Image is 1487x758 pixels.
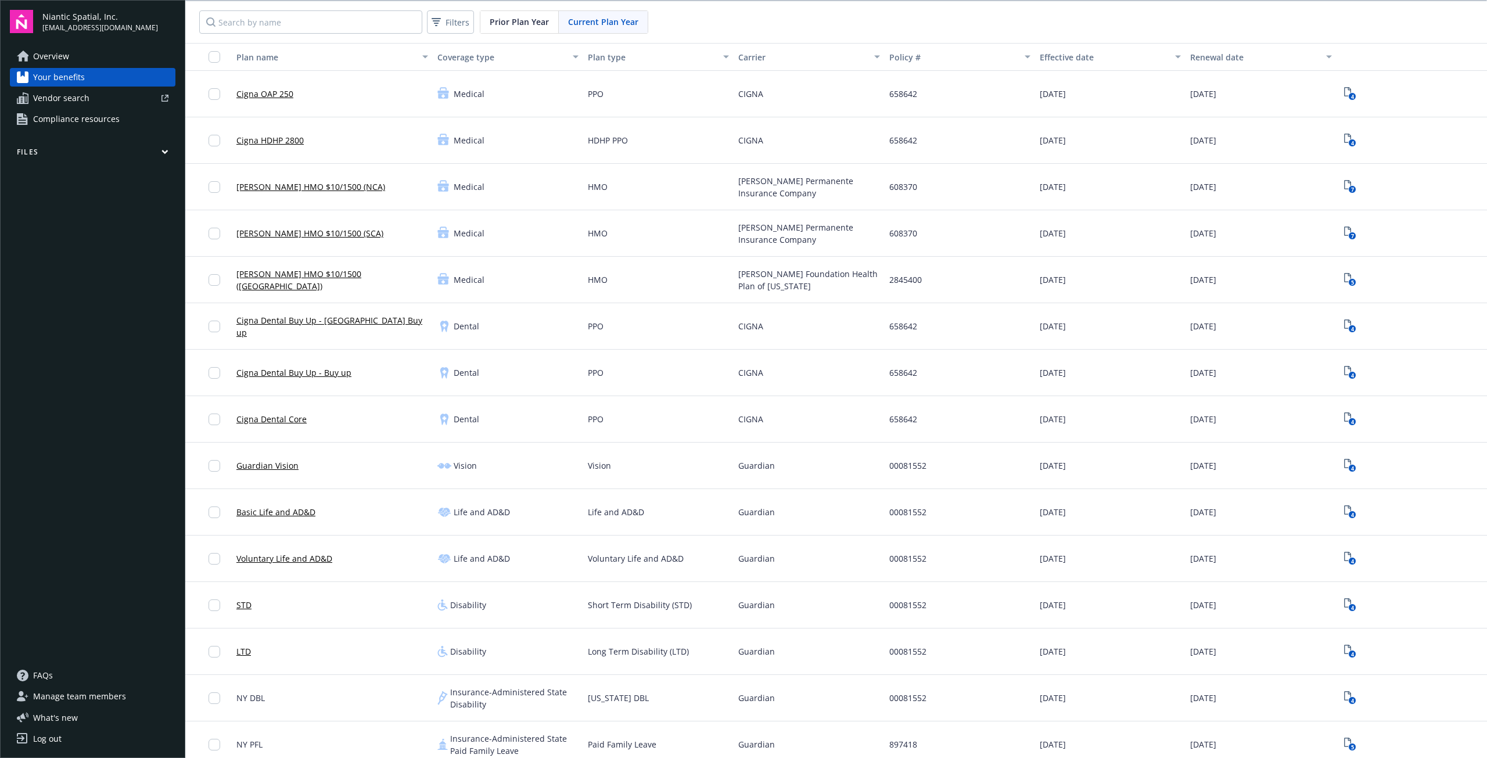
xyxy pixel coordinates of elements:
input: Toggle Row Selected [209,321,220,332]
span: Medical [454,227,484,239]
input: Toggle Row Selected [209,274,220,286]
input: Toggle Row Selected [209,553,220,565]
span: PPO [588,413,604,425]
span: Insurance-Administered State Paid Family Leave [450,732,579,757]
span: CIGNA [738,367,763,379]
input: Toggle Row Selected [209,135,220,146]
button: Files [10,147,175,161]
span: 00081552 [889,645,926,658]
span: Dental [454,413,479,425]
a: View Plan Documents [1341,131,1360,150]
a: View Plan Documents [1341,549,1360,568]
span: Medical [454,274,484,286]
span: Guardian [738,599,775,611]
span: Overview [33,47,69,66]
button: Plan name [232,43,433,71]
span: [DATE] [1040,274,1066,286]
span: [DATE] [1040,88,1066,100]
text: 4 [1351,93,1354,100]
span: PPO [588,88,604,100]
span: Prior Plan Year [490,16,549,28]
span: What ' s new [33,712,78,724]
a: View Plan Documents [1341,364,1360,382]
span: CIGNA [738,134,763,146]
div: Effective date [1040,51,1168,63]
span: [DATE] [1190,459,1216,472]
span: [DATE] [1040,506,1066,518]
span: Guardian [738,552,775,565]
span: [DATE] [1040,413,1066,425]
span: [DATE] [1040,459,1066,472]
span: Insurance-Administered State Disability [450,686,579,710]
span: View Plan Documents [1341,410,1360,429]
div: Renewal date [1190,51,1319,63]
span: [EMAIL_ADDRESS][DOMAIN_NAME] [42,23,158,33]
text: 4 [1351,465,1354,472]
span: Medical [454,134,484,146]
span: NY DBL [236,692,265,704]
span: Vendor search [33,89,89,107]
span: Dental [454,367,479,379]
span: Life and AD&D [588,506,644,518]
span: [DATE] [1190,738,1216,750]
span: [DATE] [1040,181,1066,193]
a: Your benefits [10,68,175,87]
a: Overview [10,47,175,66]
span: Current Plan Year [568,16,638,28]
text: 4 [1351,325,1354,333]
input: Toggle Row Selected [209,506,220,518]
span: Guardian [738,645,775,658]
span: [DATE] [1040,738,1066,750]
span: [DATE] [1190,181,1216,193]
span: View Plan Documents [1341,224,1360,243]
span: Your benefits [33,68,85,87]
a: View Plan Documents [1341,271,1360,289]
span: 658642 [889,367,917,379]
span: Long Term Disability (LTD) [588,645,689,658]
span: Vision [588,459,611,472]
span: 2845400 [889,274,922,286]
span: Filters [446,16,469,28]
span: Guardian [738,738,775,750]
span: Vision [454,459,477,472]
a: [PERSON_NAME] HMO $10/1500 ([GEOGRAPHIC_DATA]) [236,268,428,292]
a: FAQs [10,666,175,685]
span: HMO [588,181,608,193]
input: Toggle Row Selected [209,181,220,193]
span: 00081552 [889,506,926,518]
span: [PERSON_NAME] Permanente Insurance Company [738,221,879,246]
span: [DATE] [1190,692,1216,704]
span: View Plan Documents [1341,457,1360,475]
text: 4 [1351,697,1354,705]
span: HMO [588,274,608,286]
span: [DATE] [1040,227,1066,239]
input: Toggle Row Selected [209,599,220,611]
a: View Plan Documents [1341,503,1360,522]
div: Policy # [889,51,1018,63]
a: STD [236,599,252,611]
a: View Plan Documents [1341,735,1360,754]
span: Manage team members [33,687,126,706]
text: 4 [1351,139,1354,147]
span: Life and AD&D [454,506,510,518]
a: Guardian Vision [236,459,299,472]
span: 00081552 [889,692,926,704]
span: View Plan Documents [1341,596,1360,615]
span: View Plan Documents [1341,317,1360,336]
text: 4 [1351,418,1354,426]
span: PPO [588,320,604,332]
span: Voluntary Life and AD&D [588,552,684,565]
span: 658642 [889,320,917,332]
span: 608370 [889,227,917,239]
span: [DATE] [1190,88,1216,100]
text: 5 [1351,743,1354,751]
span: [DATE] [1190,274,1216,286]
span: Niantic Spatial, Inc. [42,10,158,23]
span: 00081552 [889,459,926,472]
a: Cigna Dental Core [236,413,307,425]
span: [DATE] [1190,506,1216,518]
button: Niantic Spatial, Inc.[EMAIL_ADDRESS][DOMAIN_NAME] [42,10,175,33]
